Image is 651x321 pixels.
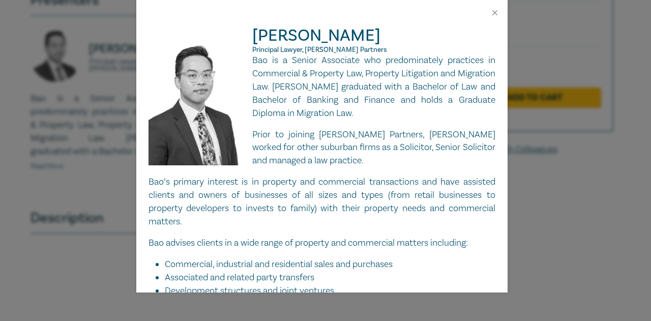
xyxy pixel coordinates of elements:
li: Development structures and joint ventures [165,284,495,298]
p: Prior to joining [PERSON_NAME] Partners, [PERSON_NAME] worked for other suburban firms as a Solic... [149,128,495,168]
button: Close [490,8,499,17]
p: Bao advises clients in a wide range of property and commercial matters including: [149,237,495,250]
img: Bao Ngo [149,25,253,176]
li: Commercial, industrial and residential sales and purchases [165,258,495,271]
span: Principal Lawyer, [PERSON_NAME] Partners [252,45,387,54]
p: Bao is a Senior Associate who predominately practices in Commercial & Property Law, Property Liti... [149,54,495,120]
li: Associated and related party transfers [165,271,495,284]
p: Bao’s primary interest is in property and commercial transactions and have assisted clients and o... [149,176,495,228]
h2: [PERSON_NAME] [149,25,495,54]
